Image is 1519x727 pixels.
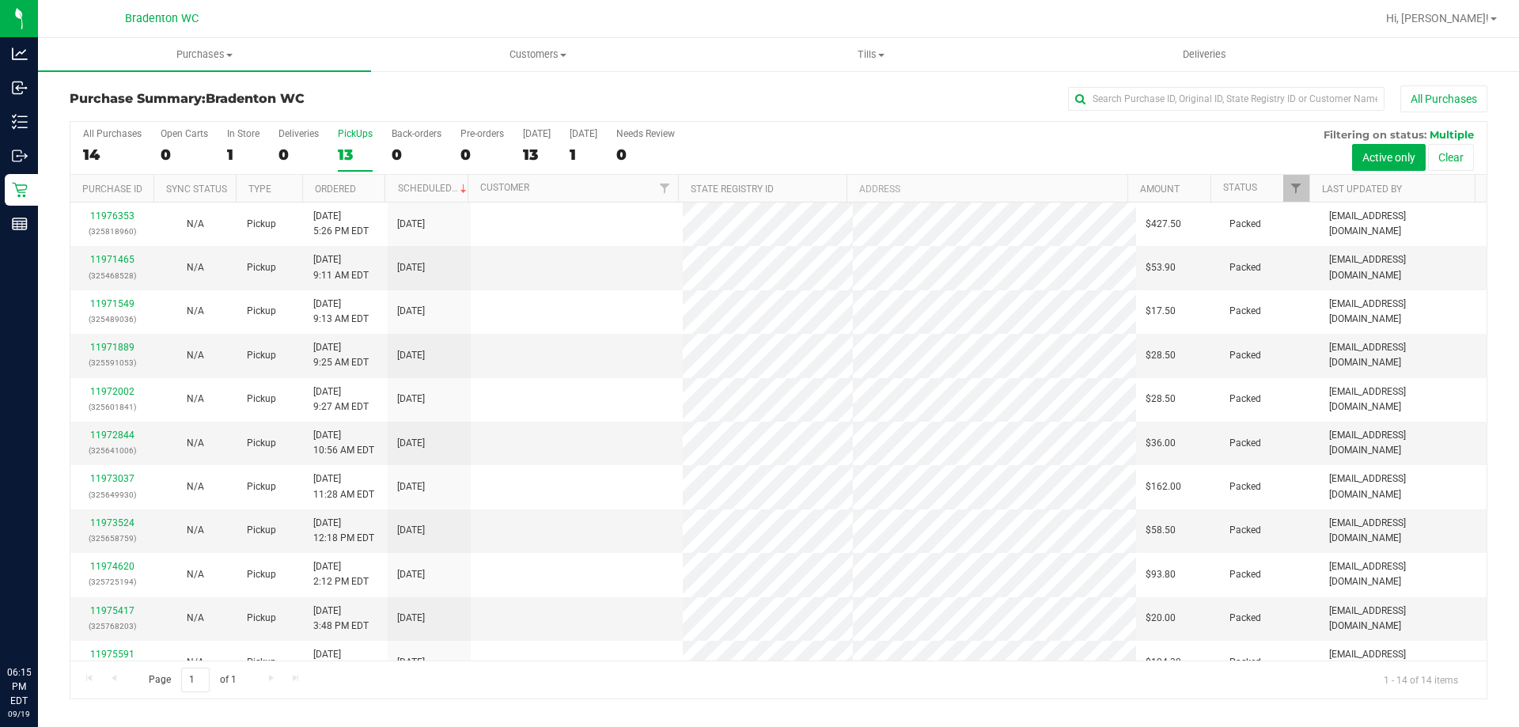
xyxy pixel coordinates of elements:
[313,647,369,677] span: [DATE] 4:03 PM EDT
[313,559,369,589] span: [DATE] 2:12 PM EDT
[90,254,134,265] a: 11971465
[80,619,144,634] p: (325768203)
[278,128,319,139] div: Deliveries
[187,611,204,626] button: N/A
[187,523,204,538] button: N/A
[166,184,227,195] a: Sync Status
[1371,668,1471,691] span: 1 - 14 of 14 items
[1146,523,1176,538] span: $58.50
[1068,87,1385,111] input: Search Purchase ID, Original ID, State Registry ID or Customer Name...
[12,182,28,198] inline-svg: Retail
[1146,479,1181,494] span: $162.00
[1324,128,1426,141] span: Filtering on status:
[161,146,208,164] div: 0
[161,128,208,139] div: Open Carts
[83,128,142,139] div: All Purchases
[90,386,134,397] a: 11972002
[397,655,425,670] span: [DATE]
[247,217,276,232] span: Pickup
[397,567,425,582] span: [DATE]
[187,305,204,316] span: Not Applicable
[187,262,204,273] span: Not Applicable
[1430,128,1474,141] span: Multiple
[523,128,551,139] div: [DATE]
[187,348,204,363] button: N/A
[1229,523,1261,538] span: Packed
[705,47,1036,62] span: Tills
[187,479,204,494] button: N/A
[1386,12,1489,25] span: Hi, [PERSON_NAME]!
[480,182,529,193] a: Customer
[313,340,369,370] span: [DATE] 9:25 AM EDT
[1146,260,1176,275] span: $53.90
[181,668,210,692] input: 1
[1329,384,1477,415] span: [EMAIL_ADDRESS][DOMAIN_NAME]
[187,655,204,670] button: N/A
[80,268,144,283] p: (325468528)
[371,38,704,71] a: Customers
[1329,647,1477,677] span: [EMAIL_ADDRESS][DOMAIN_NAME]
[187,569,204,580] span: Not Applicable
[691,184,774,195] a: State Registry ID
[1329,559,1477,589] span: [EMAIL_ADDRESS][DOMAIN_NAME]
[12,46,28,62] inline-svg: Analytics
[1352,144,1426,171] button: Active only
[392,146,441,164] div: 0
[80,531,144,546] p: (325658759)
[80,224,144,239] p: (325818960)
[1329,604,1477,634] span: [EMAIL_ADDRESS][DOMAIN_NAME]
[80,355,144,370] p: (325591053)
[1229,217,1261,232] span: Packed
[247,655,276,670] span: Pickup
[1146,217,1181,232] span: $427.50
[206,91,305,106] span: Bradenton WC
[90,605,134,616] a: 11975417
[38,38,371,71] a: Purchases
[1322,184,1402,195] a: Last Updated By
[12,114,28,130] inline-svg: Inventory
[1146,655,1181,670] span: $104.30
[227,128,259,139] div: In Store
[1146,567,1176,582] span: $93.80
[313,428,374,458] span: [DATE] 10:56 AM EDT
[82,184,142,195] a: Purchase ID
[313,252,369,282] span: [DATE] 9:11 AM EDT
[90,342,134,353] a: 11971889
[1229,392,1261,407] span: Packed
[247,260,276,275] span: Pickup
[187,481,204,492] span: Not Applicable
[247,523,276,538] span: Pickup
[616,146,675,164] div: 0
[1428,144,1474,171] button: Clear
[12,148,28,164] inline-svg: Outbound
[460,146,504,164] div: 0
[313,209,369,239] span: [DATE] 5:26 PM EDT
[90,430,134,441] a: 11972844
[80,574,144,589] p: (325725194)
[313,604,369,634] span: [DATE] 3:48 PM EDT
[397,260,425,275] span: [DATE]
[372,47,703,62] span: Customers
[1161,47,1248,62] span: Deliveries
[460,128,504,139] div: Pre-orders
[247,392,276,407] span: Pickup
[652,175,678,202] a: Filter
[315,184,356,195] a: Ordered
[1329,428,1477,458] span: [EMAIL_ADDRESS][DOMAIN_NAME]
[83,146,142,164] div: 14
[397,436,425,451] span: [DATE]
[313,384,369,415] span: [DATE] 9:27 AM EDT
[38,47,371,62] span: Purchases
[397,217,425,232] span: [DATE]
[704,38,1037,71] a: Tills
[398,183,470,194] a: Scheduled
[1229,260,1261,275] span: Packed
[570,146,597,164] div: 1
[247,348,276,363] span: Pickup
[187,260,204,275] button: N/A
[1146,611,1176,626] span: $20.00
[90,649,134,660] a: 11975591
[847,175,1127,203] th: Address
[16,600,63,648] iframe: Resource center
[1229,348,1261,363] span: Packed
